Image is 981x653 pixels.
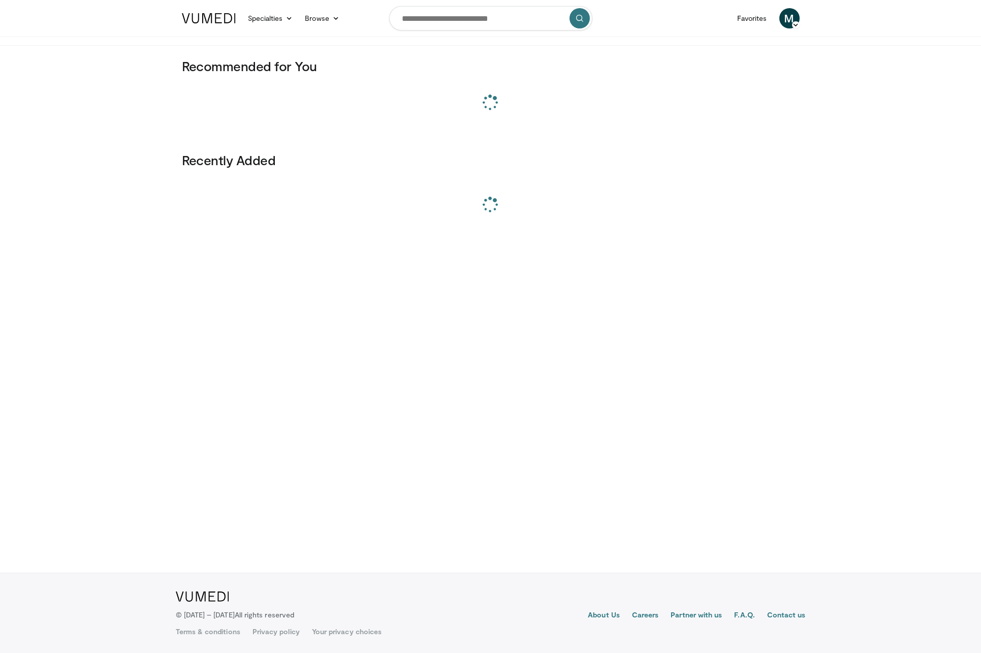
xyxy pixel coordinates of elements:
img: VuMedi Logo [182,13,236,23]
a: Browse [299,8,345,28]
a: Contact us [767,610,806,622]
a: Careers [632,610,659,622]
span: All rights reserved [235,610,294,619]
a: Favorites [731,8,773,28]
a: Privacy policy [252,627,300,637]
a: F.A.Q. [734,610,754,622]
a: Terms & conditions [176,627,240,637]
p: © [DATE] – [DATE] [176,610,295,620]
h3: Recommended for You [182,58,800,74]
h3: Recently Added [182,152,800,168]
a: Your privacy choices [312,627,382,637]
a: Specialties [242,8,299,28]
a: Partner with us [671,610,722,622]
a: About Us [588,610,620,622]
input: Search topics, interventions [389,6,592,30]
a: M [779,8,800,28]
img: VuMedi Logo [176,592,229,602]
